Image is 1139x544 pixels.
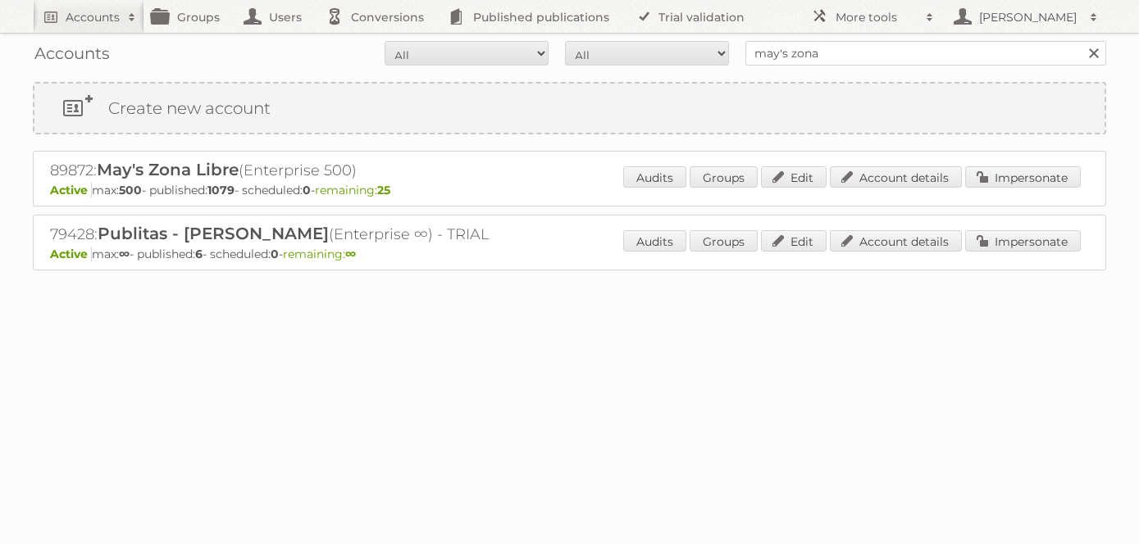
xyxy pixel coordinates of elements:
span: remaining: [315,183,390,197]
h2: 79428: (Enterprise ∞) - TRIAL [50,224,624,245]
span: remaining: [283,247,356,261]
a: Impersonate [965,230,1081,252]
strong: 0 [271,247,279,261]
strong: 1079 [207,183,235,197]
a: Groups [690,166,758,188]
span: Publitas - [PERSON_NAME] [98,224,329,243]
span: May's Zona Libre [97,160,239,179]
strong: 6 [195,247,203,261]
a: Account details [830,230,962,252]
strong: ∞ [119,247,130,261]
span: Active [50,183,92,197]
p: max: - published: - scheduled: - [50,247,1089,261]
a: Audits [623,230,686,252]
p: max: - published: - scheduled: - [50,183,1089,197]
a: Audits [623,166,686,188]
a: Edit [761,230,827,252]
span: Active [50,247,92,261]
a: Impersonate [965,166,1081,188]
a: Create new account [34,84,1105,133]
strong: ∞ [345,247,356,261]
h2: 89872: (Enterprise 500) [50,160,624,181]
h2: More tools [836,9,918,25]
h2: [PERSON_NAME] [975,9,1082,25]
strong: 0 [303,183,311,197]
a: Edit [761,166,827,188]
strong: 25 [377,183,390,197]
strong: 500 [119,183,142,197]
a: Account details [830,166,962,188]
a: Groups [690,230,758,252]
h2: Accounts [66,9,120,25]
